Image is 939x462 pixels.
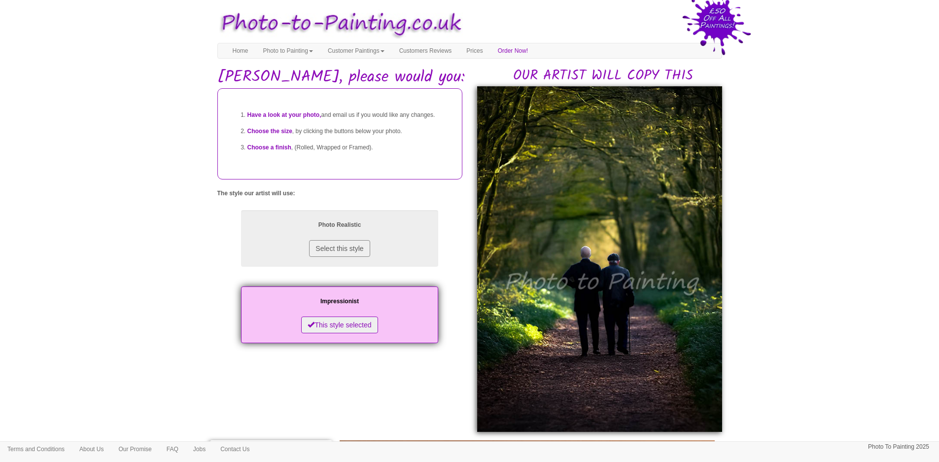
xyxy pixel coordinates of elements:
a: Order Now! [490,43,535,58]
p: Photo To Painting 2025 [868,442,929,452]
span: Choose the size [247,128,292,135]
li: , by clicking the buttons below your photo. [247,123,452,140]
a: Photo to Painting [256,43,320,58]
li: , (Rolled, Wrapped or Framed). [247,140,452,156]
span: Have a look at your photo, [247,111,321,118]
a: Contact Us [213,442,257,457]
a: Customers Reviews [392,43,459,58]
span: Choose a finish [247,144,291,151]
h2: OUR ARTIST WILL COPY THIS [485,69,722,84]
a: Our Promise [111,442,159,457]
button: This style selected [301,317,378,333]
a: Prices [459,43,490,58]
label: The style our artist will use: [217,189,295,198]
img: Elizabeth, please would you: [477,86,722,432]
a: Jobs [186,442,213,457]
a: Home [225,43,256,58]
p: Impressionist [251,296,428,307]
h1: [PERSON_NAME], please would you: [217,69,722,86]
a: FAQ [159,442,186,457]
a: About Us [72,442,111,457]
img: Photo to Painting [212,5,465,43]
p: Photo Realistic [251,220,428,230]
li: and email us if you would like any changes. [247,107,452,123]
a: Customer Paintings [320,43,392,58]
button: Select this style [309,240,370,257]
